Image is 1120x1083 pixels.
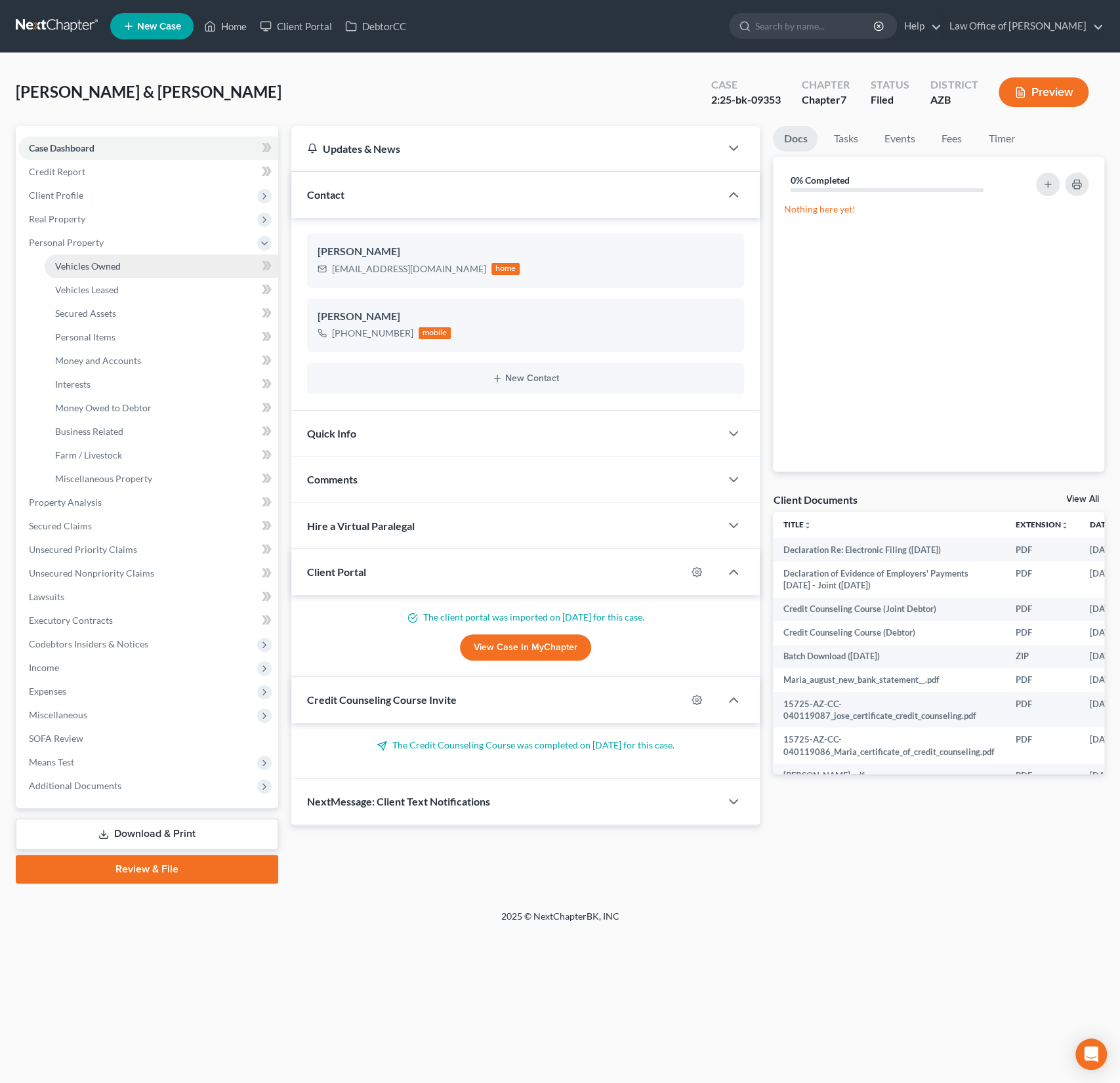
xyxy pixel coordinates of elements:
[1005,692,1079,728] td: PDF
[29,190,83,201] span: Client Profile
[307,739,745,752] p: The Credit Counseling Course was completed on [DATE] for this case.
[55,331,115,342] span: Personal Items
[307,611,745,624] p: The client portal was imported on [DATE] for this case.
[871,77,909,92] div: Status
[802,92,850,108] div: Chapter
[1005,645,1079,668] td: ZIP
[16,819,278,849] a: Download & Print
[773,538,1005,562] td: Declaration Re: Electronic Filing ([DATE])
[55,426,123,437] span: Business Related
[307,142,705,155] div: Updates & News
[307,565,366,578] span: Client Portal
[1005,562,1079,598] td: PDF
[45,349,278,373] a: Money and Accounts
[978,126,1025,152] a: Timer
[307,795,490,807] span: NextMessage: Client Text Notifications
[1005,538,1079,562] td: PDF
[1066,495,1099,504] a: View All
[318,373,734,384] button: New Contact
[137,22,181,31] span: New Case
[307,473,358,485] span: Comments
[790,174,849,186] strong: 0% Completed
[45,420,278,443] a: Business Related
[55,473,152,484] span: Miscellaneous Property
[29,756,74,767] span: Means Test
[1005,764,1079,787] td: PDF
[16,82,281,101] span: [PERSON_NAME] & [PERSON_NAME]
[419,327,451,339] div: mobile
[1075,1038,1107,1070] div: Open Intercom Messenger
[29,544,137,555] span: Unsecured Priority Claims
[943,14,1104,38] a: Law Office of [PERSON_NAME]
[45,467,278,491] a: Miscellaneous Property
[773,562,1005,598] td: Declaration of Evidence of Employers' Payments [DATE] - Joint ([DATE])
[29,615,113,626] span: Executory Contracts
[307,520,415,532] span: Hire a Virtual Paralegal
[773,692,1005,728] td: 15725-AZ-CC-040119087_jose_certificate_credit_counseling.pdf
[1005,668,1079,692] td: PDF
[253,14,339,38] a: Client Portal
[45,325,278,349] a: Personal Items
[29,638,148,649] span: Codebtors Insiders & Notices
[773,727,1005,764] td: 15725-AZ-CC-040119086_Maria_certificate_of_credit_counseling.pdf
[29,237,104,248] span: Personal Property
[773,621,1005,645] td: Credit Counseling Course (Debtor)
[930,92,978,108] div: AZB
[55,402,152,413] span: Money Owed to Debtor
[45,278,278,302] a: Vehicles Leased
[18,585,278,609] a: Lawsuits
[29,685,66,697] span: Expenses
[55,378,91,390] span: Interests
[55,449,122,460] span: Farm / Livestock
[29,780,121,791] span: Additional Documents
[29,662,59,673] span: Income
[307,427,356,439] span: Quick Info
[804,521,812,529] i: unfold_more
[1016,520,1069,529] a: Extensionunfold_more
[18,136,278,160] a: Case Dashboard
[773,598,1005,621] td: Credit Counseling Course (Joint Debtor)
[773,126,818,152] a: Docs
[29,709,87,720] span: Miscellaneous
[45,255,278,278] a: Vehicles Owned
[999,77,1089,107] button: Preview
[45,302,278,325] a: Secured Assets
[783,203,1094,216] p: Nothing here yet!
[773,493,857,506] div: Client Documents
[18,562,278,585] a: Unsecured Nonpriority Claims
[873,126,925,152] a: Events
[755,14,875,38] input: Search by name...
[930,126,972,152] a: Fees
[29,567,154,579] span: Unsecured Nonpriority Claims
[773,668,1005,692] td: Maria_august_new_bank_statement__.pdf
[55,284,119,295] span: Vehicles Leased
[773,645,1005,668] td: Batch Download ([DATE])
[1061,521,1069,529] i: unfold_more
[711,77,781,92] div: Case
[55,308,116,319] span: Secured Assets
[491,263,520,275] div: home
[1005,621,1079,645] td: PDF
[332,327,413,340] div: [PHONE_NUMBER]
[773,764,1005,787] td: [PERSON_NAME].pdf
[186,910,934,933] div: 2025 © NextChapterBK, INC
[1005,727,1079,764] td: PDF
[840,93,846,106] span: 7
[18,538,278,562] a: Unsecured Priority Claims
[29,733,83,744] span: SOFA Review
[18,491,278,514] a: Property Analysis
[45,373,278,396] a: Interests
[29,520,92,531] span: Secured Claims
[307,693,457,706] span: Credit Counseling Course Invite
[339,14,413,38] a: DebtorCC
[332,262,486,276] div: [EMAIL_ADDRESS][DOMAIN_NAME]
[318,309,734,325] div: [PERSON_NAME]
[55,260,121,272] span: Vehicles Owned
[823,126,868,152] a: Tasks
[18,727,278,750] a: SOFA Review
[29,142,94,153] span: Case Dashboard
[29,591,64,602] span: Lawsuits
[55,355,141,366] span: Money and Accounts
[783,520,812,529] a: Titleunfold_more
[930,77,978,92] div: District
